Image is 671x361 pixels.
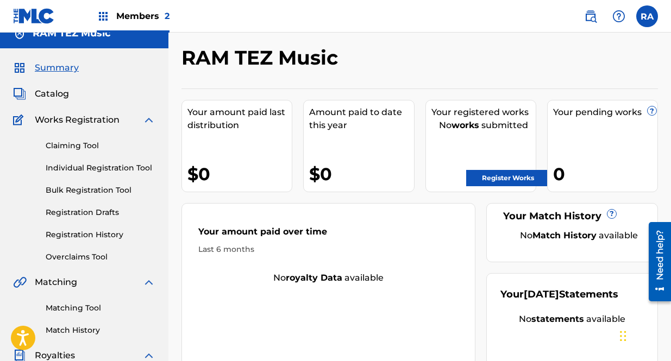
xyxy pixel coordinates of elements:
strong: Match History [532,230,597,240]
h5: RAM TEZ Music [33,27,111,40]
img: Works Registration [13,113,27,126]
span: ? [607,210,616,218]
a: Matching Tool [46,302,155,314]
span: Catalog [35,87,69,100]
div: Your Match History [500,209,644,224]
img: Summary [13,61,26,74]
iframe: Chat Widget [617,309,671,361]
div: User Menu [636,5,658,27]
div: Last 6 months [198,244,459,255]
span: Summary [35,61,79,74]
a: Individual Registration Tool [46,162,155,174]
div: $0 [187,162,292,186]
a: CatalogCatalog [13,87,69,100]
img: help [612,10,625,23]
div: Your amount paid over time [198,225,459,244]
a: Match History [46,325,155,336]
strong: works [451,120,479,130]
img: MLC Logo [13,8,55,24]
span: ? [648,106,656,115]
a: SummarySummary [13,61,79,74]
a: Public Search [580,5,601,27]
div: Amount paid to date this year [309,106,413,132]
div: Drag [620,320,626,352]
iframe: Resource Center [641,217,671,307]
span: 2 [165,11,170,21]
img: Catalog [13,87,26,100]
div: Help [608,5,630,27]
span: Works Registration [35,113,120,126]
div: 0 [553,162,657,186]
a: Overclaims Tool [46,251,155,263]
strong: statements [531,314,584,324]
a: Bulk Registration Tool [46,185,155,196]
span: Members [116,10,170,22]
div: Your Statements [500,287,618,302]
a: Registration History [46,229,155,240]
h2: RAM TEZ Music [181,46,343,70]
img: expand [142,113,155,126]
div: No submitted [431,119,536,132]
div: No available [500,313,644,326]
img: expand [142,276,155,289]
div: Your amount paid last distribution [187,106,292,132]
img: Accounts [13,27,26,40]
a: Claiming Tool [46,140,155,151]
div: No available [182,271,475,284]
a: Register Works [466,170,550,186]
div: No available [514,229,644,242]
strong: royalty data [286,273,342,283]
span: Matching [35,276,77,289]
div: Your pending works [553,106,657,119]
span: [DATE] [524,288,559,300]
img: Top Rightsholders [97,10,110,23]
div: $0 [309,162,413,186]
a: Registration Drafts [46,207,155,218]
img: Matching [13,276,27,289]
div: Your registered works [431,106,536,119]
img: search [584,10,597,23]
